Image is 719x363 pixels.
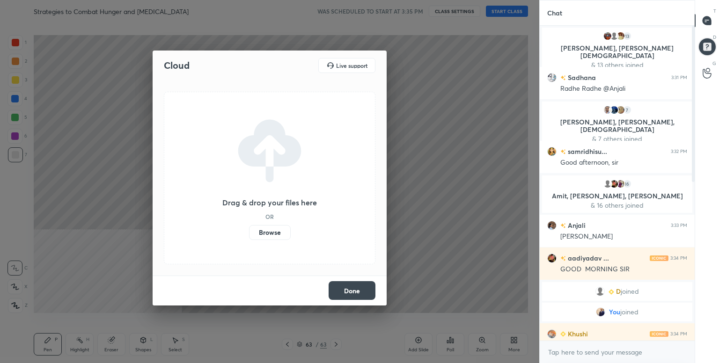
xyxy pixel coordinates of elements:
[164,59,190,72] h2: Cloud
[609,105,619,115] img: c993ebb3edb84a308263962c6861b950.jpg
[595,287,605,296] img: default.png
[548,44,687,59] p: [PERSON_NAME], [PERSON_NAME][DEMOGRAPHIC_DATA]
[616,179,625,189] img: 6558bd3afa064a4bae6247db94387175.jpg
[620,308,638,316] span: joined
[560,84,687,94] div: Radhe Radhe @Anjali
[621,288,639,295] span: joined
[547,221,557,230] img: 9de05c2d27d440dcb74a25a60cc33ca2.jpg
[616,105,625,115] img: 3
[566,73,596,82] h6: Sadhana
[560,149,566,154] img: no-rating-badge.077c3623.svg
[603,105,612,115] img: 8bad3d87b813487ca81adec93c55afee.jpg
[540,26,695,341] div: grid
[222,199,317,206] h3: Drag & drop your files here
[329,281,375,300] button: Done
[560,256,566,261] img: no-rating-badge.077c3623.svg
[671,223,687,228] div: 3:33 PM
[566,146,607,156] h6: samridhisu...
[547,254,557,263] img: 4b5c4ace239d40bca309642bb158f31b.jpg
[671,75,687,80] div: 3:31 PM
[336,63,367,68] h5: Live support
[609,179,619,189] img: 4b5c4ace239d40bca309642bb158f31b.jpg
[670,331,687,337] div: 3:34 PM
[566,329,588,339] h6: Khushi
[623,31,632,41] div: 13
[712,60,716,67] p: G
[623,105,632,115] div: 7
[560,265,687,274] div: GOOD MORNING SIR
[548,192,687,200] p: Amit, [PERSON_NAME], [PERSON_NAME]
[548,135,687,143] p: & 7 others joined
[603,31,612,41] img: f388fd1fb65d4d7681ec3ebc2be158ab.jpg
[671,149,687,154] div: 3:32 PM
[616,31,625,41] img: ea006ec2612a46a5a3d0ed6de2530e5e.jpg
[650,331,668,337] img: iconic-light.a09c19a4.png
[560,158,687,167] div: Good afternoon, sir
[560,331,566,337] img: Learner_Badge_beginner_1_8b307cf2a0.svg
[670,255,687,261] div: 3:34 PM
[713,34,716,41] p: D
[547,329,557,339] img: e240e46d25be4ff999e6399512018d8c.jpg
[265,214,274,219] h5: OR
[713,7,716,15] p: T
[560,232,687,241] div: [PERSON_NAME]
[547,73,557,82] img: 93f7dbc6b8aa4eaea507d5eb3f61b811.jpg
[616,288,621,295] span: D
[609,289,614,295] img: Learner_Badge_beginner_1_8b307cf2a0.svg
[609,308,620,316] span: You
[566,253,609,263] h6: aadiyadav ...
[560,75,566,80] img: no-rating-badge.077c3623.svg
[603,179,612,189] img: default.png
[548,118,687,133] p: [PERSON_NAME], [PERSON_NAME], [DEMOGRAPHIC_DATA]
[609,31,619,41] img: default.png
[548,61,687,69] p: & 13 others joined
[623,179,632,189] div: 16
[540,0,570,25] p: Chat
[650,255,668,261] img: iconic-light.a09c19a4.png
[548,202,687,209] p: & 16 others joined
[547,147,557,156] img: 5c576226f6de4ec7bd867712efae12fc.jpg
[596,307,605,317] img: 5861a47a71f9447d96050a15b4452549.jpg
[566,220,586,230] h6: Anjali
[560,223,566,228] img: no-rating-badge.077c3623.svg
